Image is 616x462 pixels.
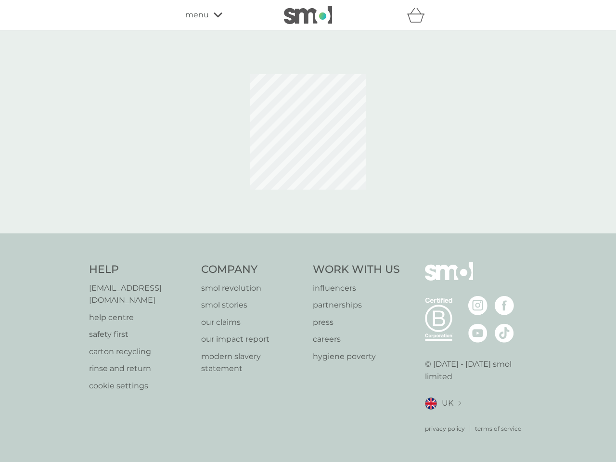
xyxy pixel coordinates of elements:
a: hygiene poverty [313,350,400,363]
span: menu [185,9,209,21]
a: terms of service [475,424,521,433]
a: smol stories [201,299,304,311]
img: visit the smol Tiktok page [495,323,514,343]
a: careers [313,333,400,346]
a: influencers [313,282,400,295]
a: carton recycling [89,346,192,358]
img: visit the smol Facebook page [495,296,514,315]
img: visit the smol Instagram page [468,296,488,315]
div: basket [407,5,431,25]
span: UK [442,397,453,410]
a: [EMAIL_ADDRESS][DOMAIN_NAME] [89,282,192,307]
img: select a new location [458,401,461,406]
a: our claims [201,316,304,329]
a: privacy policy [425,424,465,433]
h4: Work With Us [313,262,400,277]
p: © [DATE] - [DATE] smol limited [425,358,527,383]
a: cookie settings [89,380,192,392]
img: smol [284,6,332,24]
a: help centre [89,311,192,324]
h4: Company [201,262,304,277]
a: smol revolution [201,282,304,295]
img: visit the smol Youtube page [468,323,488,343]
h4: Help [89,262,192,277]
a: our impact report [201,333,304,346]
a: safety first [89,328,192,341]
img: smol [425,262,473,295]
a: modern slavery statement [201,350,304,375]
a: partnerships [313,299,400,311]
a: press [313,316,400,329]
img: UK flag [425,398,437,410]
a: rinse and return [89,362,192,375]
